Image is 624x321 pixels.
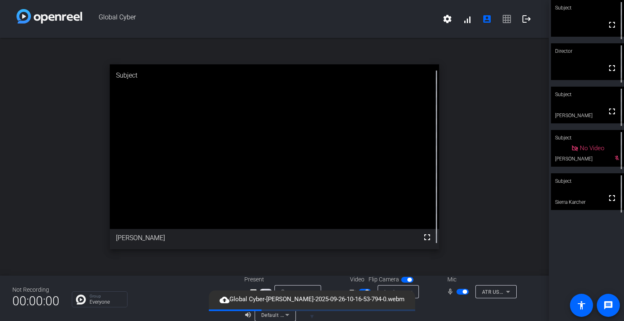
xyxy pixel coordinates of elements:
[607,20,617,30] mat-icon: fullscreen
[442,14,452,24] mat-icon: settings
[215,295,409,304] span: Global Cyber-[PERSON_NAME]-2025-09-26-10-16-53-794-0.webm
[422,232,432,242] mat-icon: fullscreen
[17,9,82,24] img: white-gradient.svg
[457,9,477,29] button: signal_cellular_alt
[551,87,624,102] div: Subject
[76,295,86,304] img: Chat Icon
[220,295,229,305] mat-icon: cloud_upload
[482,14,492,24] mat-icon: account_box
[12,286,59,294] div: Not Recording
[350,275,364,284] span: Video
[522,14,532,24] mat-icon: logout
[90,294,123,298] p: Group
[90,300,123,304] p: Everyone
[110,64,439,87] div: Subject
[577,300,586,310] mat-icon: accessibility
[603,300,613,310] mat-icon: message
[551,43,624,59] div: Director
[261,312,364,318] span: Default - AirPod Pro Yellow RH (Bluetooth)
[349,287,359,297] mat-icon: videocam_outline
[309,313,315,320] span: ▼
[12,291,59,311] span: 00:00:00
[244,275,327,284] div: Present
[244,310,254,320] mat-icon: volume_up
[439,275,522,284] div: Mic
[580,144,604,152] span: No Video
[551,173,624,189] div: Subject
[369,275,399,284] span: Flip Camera
[607,106,617,116] mat-icon: fullscreen
[82,9,437,29] span: Global Cyber
[551,130,624,146] div: Subject
[482,288,564,295] span: ATR USB microphone (0909:001b)
[607,63,617,73] mat-icon: fullscreen
[607,193,617,203] mat-icon: fullscreen
[281,288,300,295] span: Source
[447,287,456,297] mat-icon: mic_none
[250,287,260,297] mat-icon: screen_share_outline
